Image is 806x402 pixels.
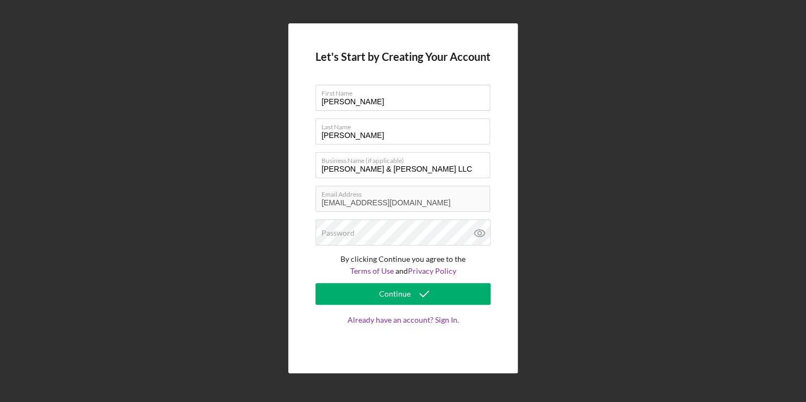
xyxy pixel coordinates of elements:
[315,316,491,346] a: Already have an account? Sign In.
[321,153,490,165] label: Business Name (if applicable)
[321,229,355,237] label: Password
[350,266,394,275] a: Terms of Use
[321,85,490,97] label: First Name
[321,119,490,131] label: Last Name
[315,283,491,305] button: Continue
[315,51,491,63] h4: Let's Start by Creating Your Account
[408,266,456,275] a: Privacy Policy
[321,186,490,198] label: Email Address
[315,253,491,278] p: By clicking Continue you agree to the and
[379,283,411,305] div: Continue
